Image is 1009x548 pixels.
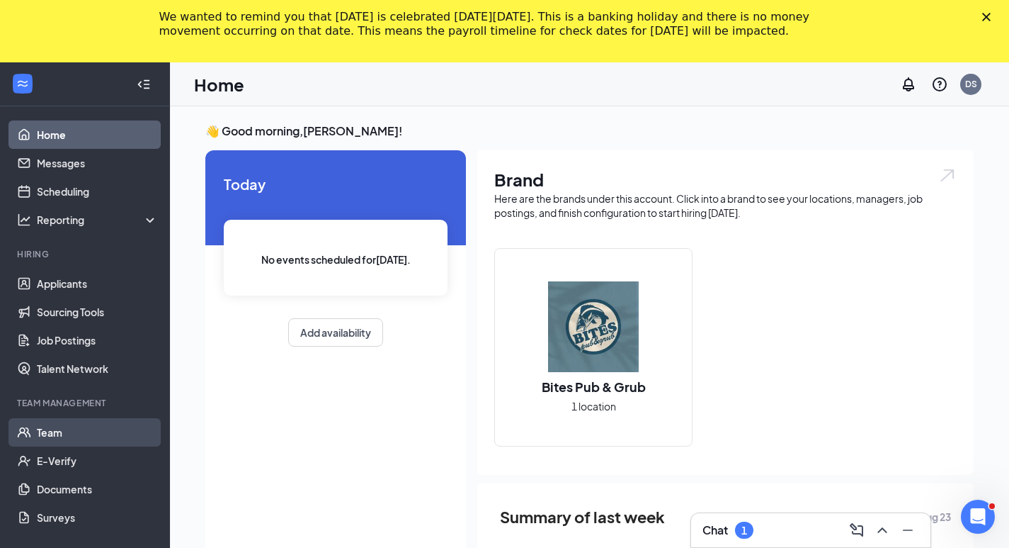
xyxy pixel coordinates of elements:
[965,78,977,90] div: DS
[17,213,31,227] svg: Analysis
[982,13,996,21] div: Close
[845,519,868,542] button: ComposeMessage
[37,475,158,503] a: Documents
[37,447,158,475] a: E-Verify
[548,281,639,372] img: Bites Pub & Grub
[494,167,957,191] h1: Brand
[37,326,158,354] a: Job Postings
[741,525,747,537] div: 1
[702,522,728,538] h3: Chat
[261,252,411,267] span: No events scheduled for [DATE] .
[288,318,383,347] button: Add availability
[571,398,616,414] span: 1 location
[159,10,828,38] div: We wanted to remind you that [DATE] is celebrated [DATE][DATE]. This is a banking holiday and the...
[16,77,30,91] svg: WorkstreamLogo
[37,354,158,383] a: Talent Network
[931,76,948,93] svg: QuestionInfo
[500,505,665,530] span: Summary of last week
[900,76,917,93] svg: Notifications
[899,522,916,539] svg: Minimize
[37,503,158,532] a: Surveys
[17,248,155,260] div: Hiring
[848,522,865,539] svg: ComposeMessage
[205,123,974,139] h3: 👋 Good morning, [PERSON_NAME] !
[871,519,894,542] button: ChevronUp
[880,509,951,525] span: [DATE] - Aug 23
[37,298,158,326] a: Sourcing Tools
[37,149,158,177] a: Messages
[37,121,158,149] a: Home
[37,213,159,227] div: Reporting
[137,77,151,91] svg: Collapse
[17,397,155,409] div: Team Management
[224,173,448,195] span: Today
[938,167,957,184] img: open.6027fd2a22e1237b5b06.svg
[896,519,919,542] button: Minimize
[528,378,660,396] h2: Bites Pub & Grub
[37,269,158,298] a: Applicants
[494,191,957,220] div: Here are the brands under this account. Click into a brand to see your locations, managers, job p...
[961,500,995,534] iframe: Intercom live chat
[874,522,891,539] svg: ChevronUp
[37,177,158,206] a: Scheduling
[37,418,158,447] a: Team
[194,72,244,96] h1: Home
